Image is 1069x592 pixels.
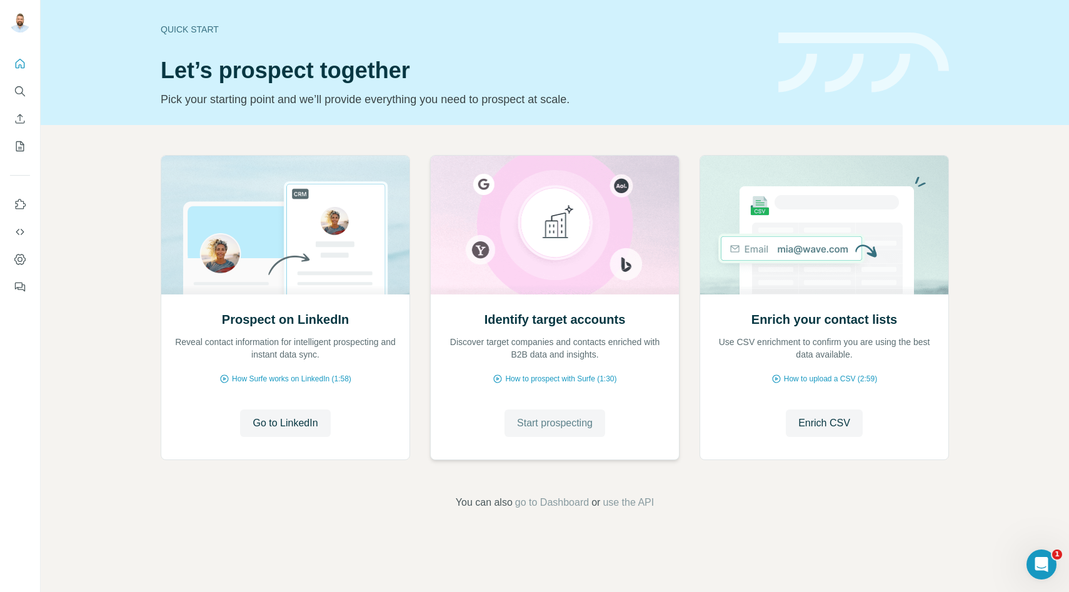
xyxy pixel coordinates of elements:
[161,58,763,83] h1: Let’s prospect together
[10,193,30,216] button: Use Surfe on LinkedIn
[10,108,30,130] button: Enrich CSV
[778,33,949,93] img: banner
[786,409,863,437] button: Enrich CSV
[1026,549,1056,579] iframe: Intercom live chat
[603,495,654,510] button: use the API
[10,53,30,75] button: Quick start
[784,373,877,384] span: How to upload a CSV (2:59)
[10,135,30,158] button: My lists
[751,311,897,328] h2: Enrich your contact lists
[10,13,30,33] img: Avatar
[10,80,30,103] button: Search
[515,495,589,510] button: go to Dashboard
[253,416,318,431] span: Go to LinkedIn
[505,373,616,384] span: How to prospect with Surfe (1:30)
[456,495,513,510] span: You can also
[232,373,351,384] span: How Surfe works on LinkedIn (1:58)
[161,156,410,294] img: Prospect on LinkedIn
[1052,549,1062,559] span: 1
[174,336,397,361] p: Reveal contact information for intelligent prospecting and instant data sync.
[713,336,936,361] p: Use CSV enrichment to confirm you are using the best data available.
[240,409,330,437] button: Go to LinkedIn
[504,409,605,437] button: Start prospecting
[443,336,666,361] p: Discover target companies and contacts enriched with B2B data and insights.
[161,91,763,108] p: Pick your starting point and we’ll provide everything you need to prospect at scale.
[10,221,30,243] button: Use Surfe API
[430,156,680,294] img: Identify target accounts
[517,416,593,431] span: Start prospecting
[161,23,763,36] div: Quick start
[798,416,850,431] span: Enrich CSV
[10,276,30,298] button: Feedback
[700,156,949,294] img: Enrich your contact lists
[591,495,600,510] span: or
[10,248,30,271] button: Dashboard
[222,311,349,328] h2: Prospect on LinkedIn
[484,311,626,328] h2: Identify target accounts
